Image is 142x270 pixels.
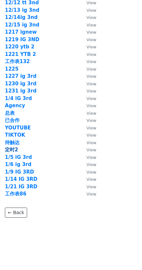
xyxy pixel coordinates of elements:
a: 1/14 IG 3RD [5,176,38,182]
a: View [80,103,96,109]
a: View [80,37,96,42]
small: View [87,147,96,152]
small: View [87,81,96,86]
small: View [87,23,96,27]
a: View [80,81,96,87]
small: View [87,118,96,123]
a: 12/14ig 3nd [5,14,38,20]
a: View [80,147,96,153]
a: View [80,59,96,64]
a: View [80,154,96,160]
a: View [80,117,96,123]
small: View [87,0,96,5]
a: 工作表132 [5,59,30,64]
a: 1/6 ig 3rd [5,161,31,167]
small: View [87,155,96,160]
a: 待触达 [5,140,20,145]
a: 1/21 IG 3RD [5,184,38,190]
a: View [80,125,96,131]
a: 1225 [5,66,19,72]
a: 12/15 ig 3nd [5,22,39,28]
a: ← Back [5,208,27,218]
a: 1219 IG 3ND [5,37,39,42]
a: View [80,29,96,35]
small: View [87,184,96,189]
a: View [80,22,96,28]
strong: 1/9 IG 3RD [5,169,34,175]
a: Agency [5,103,25,109]
a: 1230 ig 3rd [5,81,37,87]
small: View [87,59,96,64]
a: View [80,169,96,175]
a: 工作表86 [5,191,26,197]
small: View [87,177,96,182]
small: View [87,103,96,108]
a: 1/5 iG 3rd [5,154,32,160]
small: View [87,89,96,93]
a: 总表 [5,110,15,116]
a: View [80,184,96,190]
a: YOUTUBE [5,125,31,131]
a: View [80,132,96,138]
a: 12/13 ig 3nd [5,7,39,13]
a: 1221 YTB 2 [5,51,36,57]
a: View [80,140,96,145]
small: View [87,15,96,20]
a: View [80,95,96,101]
a: View [80,44,96,50]
a: View [80,51,96,57]
a: View [80,191,96,197]
small: View [87,192,96,196]
a: View [80,161,96,167]
a: View [80,7,96,13]
strong: 1227 ig 3rd [5,73,37,79]
iframe: Chat Widget [109,239,142,270]
small: View [87,96,96,101]
small: View [87,162,96,167]
small: View [87,74,96,79]
small: View [87,37,96,42]
small: View [87,8,96,13]
a: 1220 ytb 2 [5,44,34,50]
small: View [87,170,96,175]
a: TIKTOK [5,132,25,138]
small: View [87,126,96,130]
a: View [80,88,96,94]
a: 定时2 [5,147,18,153]
a: 1/4 iG 3rd [5,95,32,101]
small: View [87,133,96,138]
a: View [80,176,96,182]
a: View [80,110,96,116]
small: View [87,140,96,145]
a: 已合作 [5,117,20,123]
a: 1231 ig 3rd [5,88,37,94]
small: View [87,111,96,116]
a: 1217 ignew [5,29,37,35]
a: View [80,73,96,79]
small: View [87,30,96,35]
